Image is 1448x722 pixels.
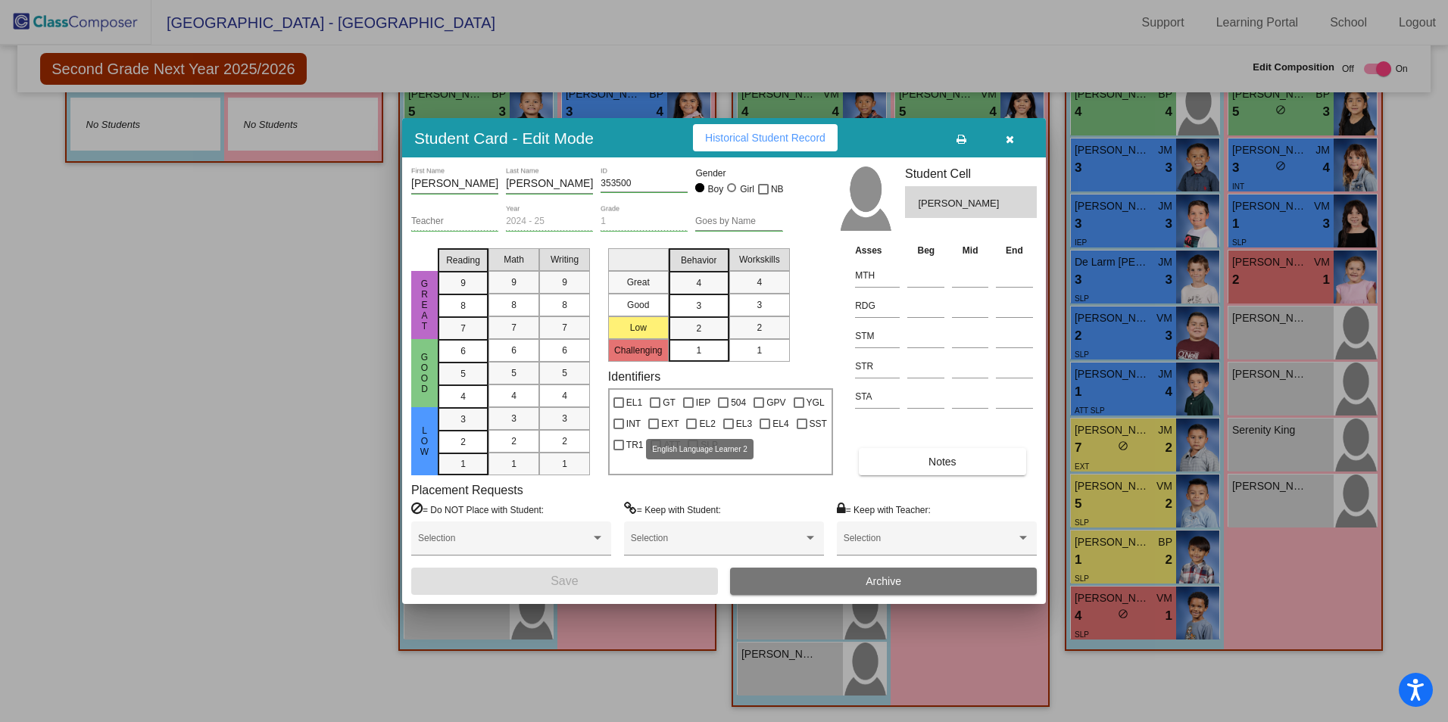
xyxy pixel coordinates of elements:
th: Mid [948,242,992,259]
span: SLP [701,436,718,454]
input: assessment [855,385,900,408]
span: 2 [696,322,701,335]
div: Girl [739,182,754,196]
span: Good [418,352,432,394]
input: assessment [855,355,900,378]
mat-label: Gender [695,166,782,180]
span: Math [504,253,524,266]
input: assessment [855,264,900,287]
span: EL1 [626,394,642,412]
h3: Student Card - Edit Mode [414,129,594,148]
input: year [506,216,593,227]
span: 3 [511,412,516,425]
span: 3 [562,412,567,425]
span: 1 [562,457,567,471]
span: NB [771,180,784,198]
span: EL4 [772,415,788,433]
th: Asses [851,242,903,259]
label: = Do NOT Place with Student: [411,502,544,517]
span: Save [551,574,578,587]
span: 7 [511,321,516,335]
span: 1 [511,457,516,471]
span: ATT [663,436,680,454]
span: IEP [696,394,710,412]
button: Notes [859,448,1025,475]
span: 4 [562,389,567,403]
span: 5 [460,367,466,381]
span: 8 [562,298,567,312]
span: Writing [551,253,579,266]
span: [PERSON_NAME] [918,196,1002,211]
span: 4 [757,275,762,289]
th: End [992,242,1037,259]
span: 2 [511,434,516,448]
input: grade [601,216,688,227]
span: 1 [696,344,701,357]
span: 7 [562,321,567,335]
span: 3 [757,298,762,312]
span: 9 [511,275,516,289]
span: 504 [731,394,746,412]
span: 9 [562,275,567,289]
span: Archive [866,575,901,587]
span: 9 [460,276,466,290]
input: teacher [411,216,498,227]
label: = Keep with Teacher: [837,502,931,517]
span: 2 [460,435,466,449]
input: goes by name [695,216,782,227]
span: Reading [446,254,480,267]
label: Placement Requests [411,483,523,497]
span: 5 [562,366,567,380]
span: 4 [696,276,701,290]
span: 3 [696,299,701,313]
span: Workskills [739,253,780,266]
span: 3 [460,412,466,426]
div: Boy [707,182,724,196]
span: 1 [757,344,762,357]
span: 8 [511,298,516,312]
span: EXT [661,415,679,433]
button: Archive [730,568,1037,595]
span: 6 [562,344,567,357]
span: GT [663,394,676,412]
span: INT [626,415,641,433]
span: EL3 [736,415,752,433]
th: Beg [903,242,948,259]
span: 6 [460,344,466,358]
span: 8 [460,299,466,313]
span: 4 [460,390,466,403]
button: Save [411,568,718,595]
span: TR1 [626,436,644,454]
span: 5 [511,366,516,380]
button: Historical Student Record [693,124,838,151]
span: Great [418,279,432,331]
span: SST [810,415,827,433]
input: assessment [855,294,900,317]
h3: Student Cell [905,166,1037,181]
span: GPV [766,394,785,412]
span: 7 [460,322,466,335]
span: Historical Student Record [705,132,825,144]
span: YGL [807,394,825,412]
label: = Keep with Student: [624,502,721,517]
span: 1 [460,457,466,471]
span: 6 [511,344,516,357]
span: Notes [928,456,956,468]
span: 4 [511,389,516,403]
span: Low [418,425,432,457]
span: 2 [562,434,567,448]
input: Enter ID [601,179,688,189]
span: Behavior [681,254,716,267]
span: 2 [757,321,762,335]
label: Identifiers [608,369,660,384]
input: assessment [855,325,900,347]
span: EL2 [699,415,715,433]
